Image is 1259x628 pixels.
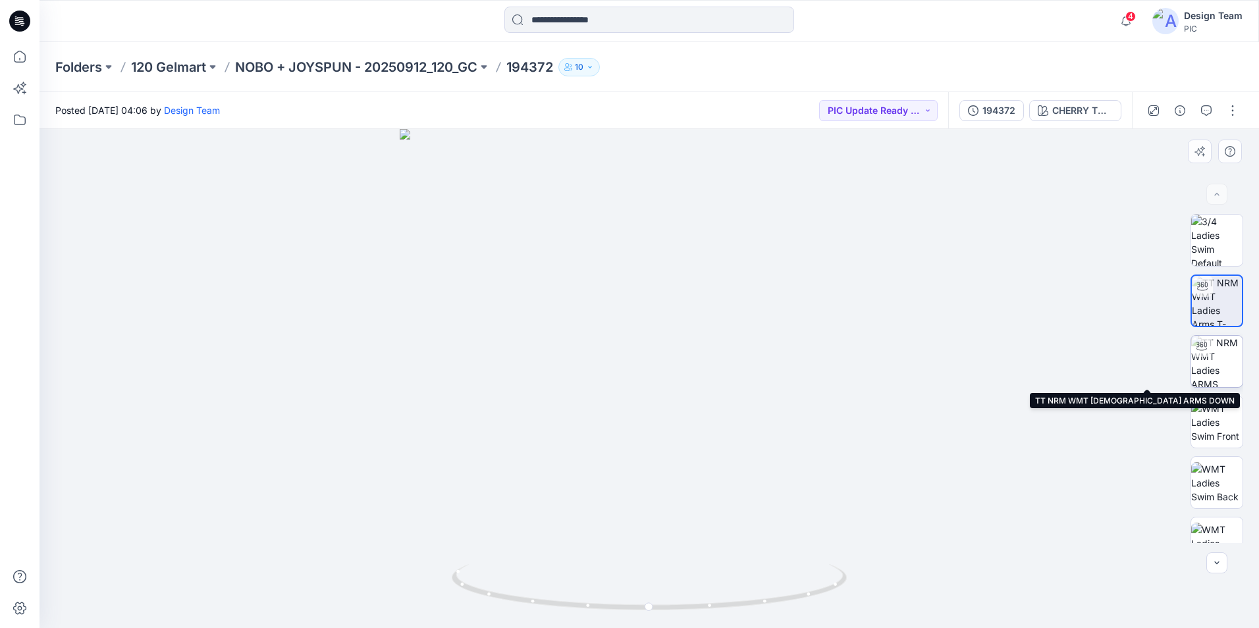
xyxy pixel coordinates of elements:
[1191,523,1243,564] img: WMT Ladies Swim Left
[235,58,477,76] a: NOBO + JOYSPUN - 20250912_120_GC
[1029,100,1121,121] button: CHERRY TOMATO
[959,100,1024,121] button: 194372
[982,103,1015,118] div: 194372
[1191,402,1243,443] img: WMT Ladies Swim Front
[55,103,220,117] span: Posted [DATE] 04:06 by
[1184,24,1243,34] div: PIC
[1125,11,1136,22] span: 4
[558,58,600,76] button: 10
[1191,336,1243,387] img: TT NRM WMT Ladies ARMS DOWN
[1052,103,1113,118] div: CHERRY TOMATO
[575,60,583,74] p: 10
[164,105,220,116] a: Design Team
[1152,8,1179,34] img: avatar
[1191,215,1243,266] img: 3/4 Ladies Swim Default
[1184,8,1243,24] div: Design Team
[55,58,102,76] a: Folders
[506,58,553,76] p: 194372
[131,58,206,76] a: 120 Gelmart
[1191,462,1243,504] img: WMT Ladies Swim Back
[1169,100,1191,121] button: Details
[1192,276,1242,326] img: TT NRM WMT Ladies Arms T-POSE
